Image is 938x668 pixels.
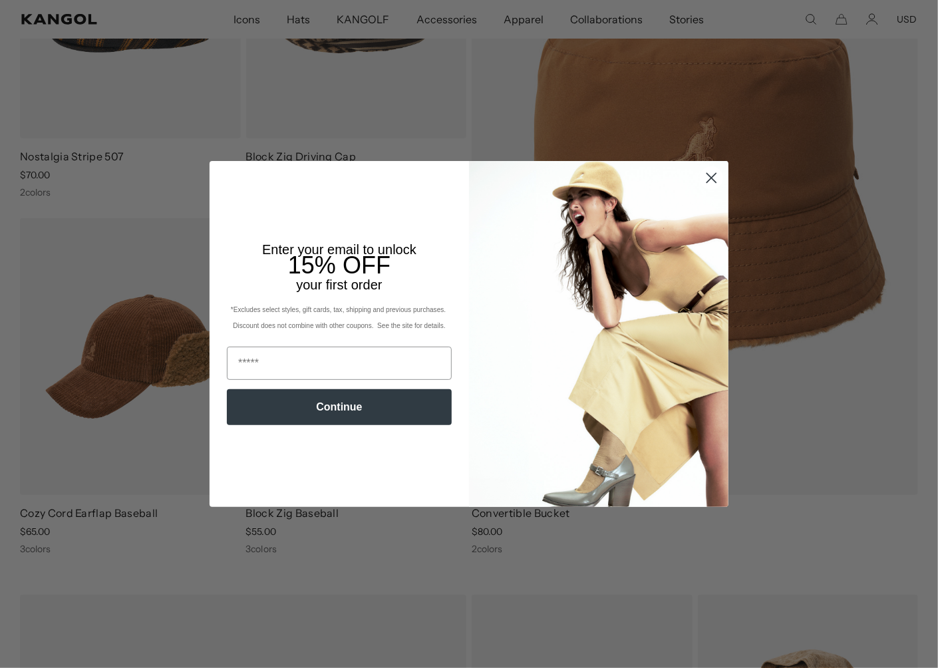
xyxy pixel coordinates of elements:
[296,277,382,292] span: your first order
[288,251,391,279] span: 15% OFF
[231,306,448,329] span: *Excludes select styles, gift cards, tax, shipping and previous purchases. Discount does not comb...
[227,389,452,425] button: Continue
[227,347,452,380] input: Email
[700,166,723,190] button: Close dialog
[469,161,728,507] img: 93be19ad-e773-4382-80b9-c9d740c9197f.jpeg
[262,242,416,257] span: Enter your email to unlock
